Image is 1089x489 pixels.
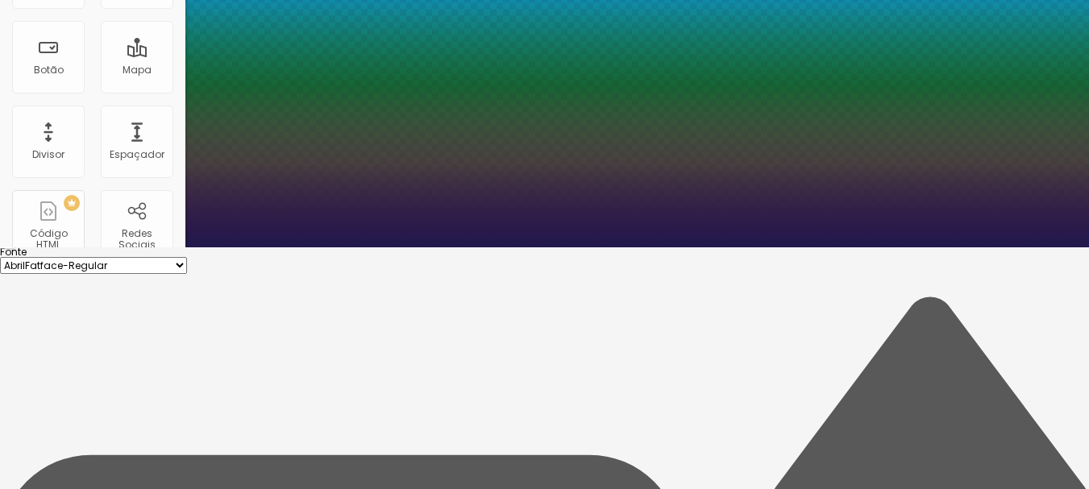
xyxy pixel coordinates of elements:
font: Redes Sociais [118,226,156,251]
font: Código HTML [30,226,68,251]
font: Divisor [32,147,64,161]
font: Botão [34,63,64,77]
font: Mapa [123,63,152,77]
font: Espaçador [110,147,164,161]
